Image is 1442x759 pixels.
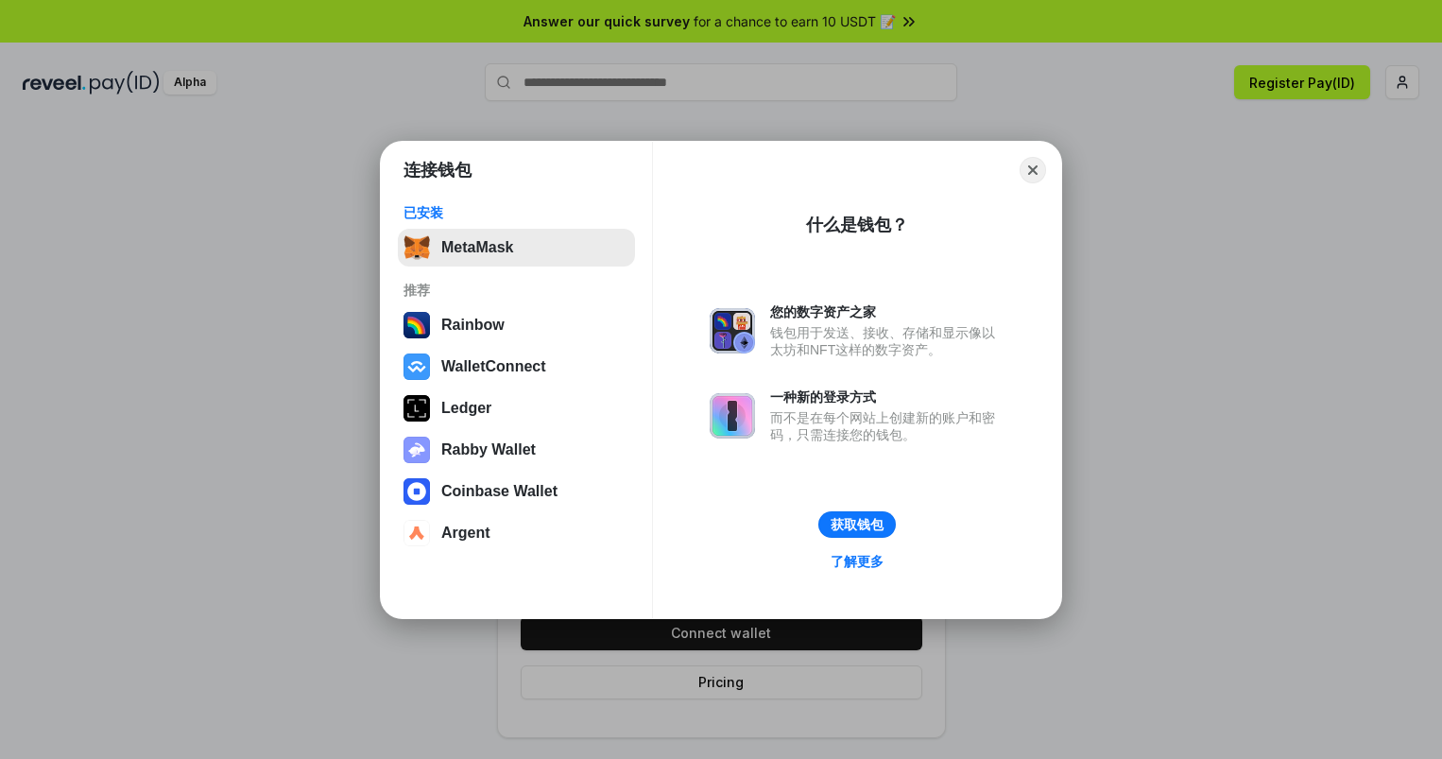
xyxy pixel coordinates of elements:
div: 而不是在每个网站上创建新的账户和密码，只需连接您的钱包。 [770,409,1004,443]
div: 什么是钱包？ [806,214,908,236]
div: MetaMask [441,239,513,256]
img: svg+xml,%3Csvg%20width%3D%2228%22%20height%3D%2228%22%20viewBox%3D%220%200%2028%2028%22%20fill%3D... [403,478,430,505]
div: 获取钱包 [831,516,884,533]
img: svg+xml,%3Csvg%20width%3D%2228%22%20height%3D%2228%22%20viewBox%3D%220%200%2028%2028%22%20fill%3D... [403,520,430,546]
div: Ledger [441,400,491,417]
div: 一种新的登录方式 [770,388,1004,405]
button: 获取钱包 [818,511,896,538]
button: Ledger [398,389,635,427]
h1: 连接钱包 [403,159,472,181]
img: svg+xml,%3Csvg%20width%3D%22120%22%20height%3D%22120%22%20viewBox%3D%220%200%20120%20120%22%20fil... [403,312,430,338]
div: 了解更多 [831,553,884,570]
a: 了解更多 [819,549,895,574]
button: Rainbow [398,306,635,344]
img: svg+xml,%3Csvg%20xmlns%3D%22http%3A%2F%2Fwww.w3.org%2F2000%2Fsvg%22%20fill%3D%22none%22%20viewBox... [710,393,755,439]
img: svg+xml,%3Csvg%20width%3D%2228%22%20height%3D%2228%22%20viewBox%3D%220%200%2028%2028%22%20fill%3D... [403,354,430,380]
button: Rabby Wallet [398,431,635,469]
div: 钱包用于发送、接收、存储和显示像以太坊和NFT这样的数字资产。 [770,324,1004,358]
button: Close [1020,157,1046,183]
button: Coinbase Wallet [398,473,635,510]
div: WalletConnect [441,358,546,375]
div: 推荐 [403,282,629,299]
div: Rabby Wallet [441,441,536,458]
img: svg+xml,%3Csvg%20xmlns%3D%22http%3A%2F%2Fwww.w3.org%2F2000%2Fsvg%22%20fill%3D%22none%22%20viewBox... [403,437,430,463]
button: Argent [398,514,635,552]
div: 已安装 [403,204,629,221]
div: Coinbase Wallet [441,483,558,500]
div: Rainbow [441,317,505,334]
div: Argent [441,525,490,542]
button: MetaMask [398,229,635,267]
img: svg+xml,%3Csvg%20xmlns%3D%22http%3A%2F%2Fwww.w3.org%2F2000%2Fsvg%22%20width%3D%2228%22%20height%3... [403,395,430,422]
button: WalletConnect [398,348,635,386]
div: 您的数字资产之家 [770,303,1004,320]
img: svg+xml,%3Csvg%20fill%3D%22none%22%20height%3D%2233%22%20viewBox%3D%220%200%2035%2033%22%20width%... [403,234,430,261]
img: svg+xml,%3Csvg%20xmlns%3D%22http%3A%2F%2Fwww.w3.org%2F2000%2Fsvg%22%20fill%3D%22none%22%20viewBox... [710,308,755,354]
